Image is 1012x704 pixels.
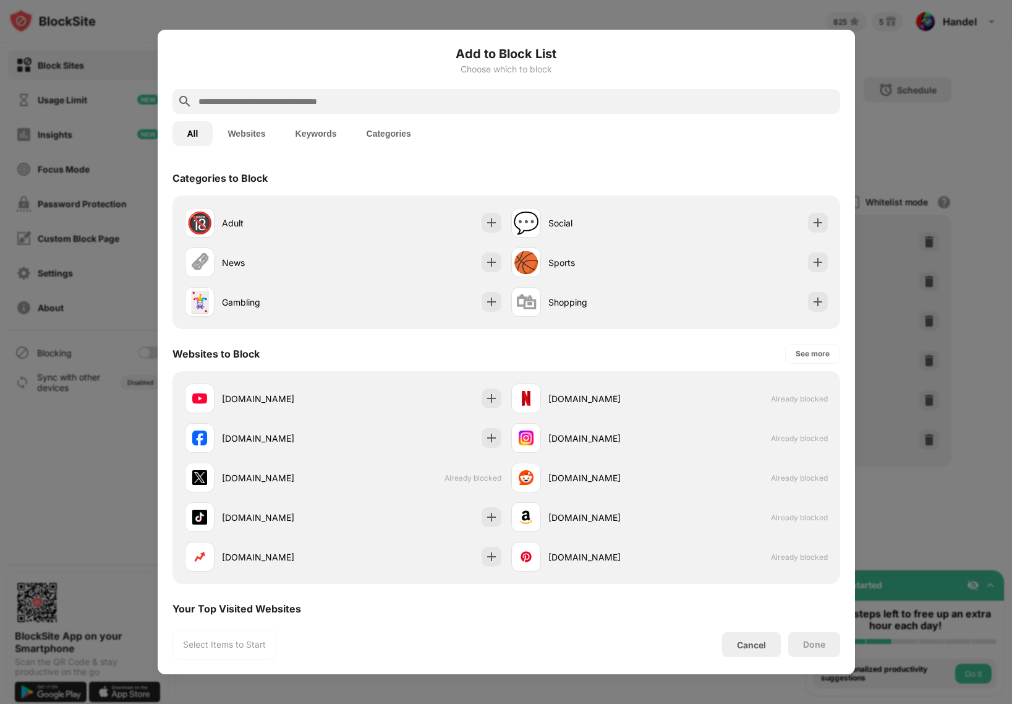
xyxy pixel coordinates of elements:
[548,471,670,484] div: [DOMAIN_NAME]
[513,210,539,236] div: 💬
[519,431,534,445] img: favicons
[183,638,266,651] div: Select Items to Start
[222,551,343,564] div: [DOMAIN_NAME]
[737,640,766,650] div: Cancel
[444,473,501,483] span: Already blocked
[519,549,534,564] img: favicons
[771,552,828,562] span: Already blocked
[519,510,534,525] img: favicons
[192,470,207,485] img: favicons
[222,217,343,230] div: Adult
[222,511,343,524] div: [DOMAIN_NAME]
[548,217,670,230] div: Social
[548,432,670,445] div: [DOMAIN_NAME]
[771,434,828,443] span: Already blocked
[519,470,534,485] img: favicons
[222,432,343,445] div: [DOMAIN_NAME]
[519,391,534,406] img: favicons
[548,296,670,309] div: Shopping
[516,290,537,315] div: 🛍
[281,121,352,146] button: Keywords
[548,511,670,524] div: [DOMAIN_NAME]
[172,172,268,184] div: Categories to Block
[213,121,280,146] button: Websites
[352,121,426,146] button: Categories
[189,250,210,275] div: 🗞
[192,510,207,525] img: favicons
[771,473,828,483] span: Already blocked
[192,431,207,445] img: favicons
[172,45,840,63] h6: Add to Block List
[172,64,840,74] div: Choose which to block
[222,392,343,405] div: [DOMAIN_NAME]
[187,210,213,236] div: 🔞
[548,551,670,564] div: [DOMAIN_NAME]
[513,250,539,275] div: 🏀
[172,603,301,615] div: Your Top Visited Websites
[222,296,343,309] div: Gambling
[796,348,830,360] div: See more
[771,394,828,403] span: Already blocked
[177,94,192,109] img: search.svg
[548,256,670,269] div: Sports
[172,348,260,360] div: Websites to Block
[187,290,213,315] div: 🃏
[222,471,343,484] div: [DOMAIN_NAME]
[172,121,213,146] button: All
[803,640,825,650] div: Done
[222,256,343,269] div: News
[192,391,207,406] img: favicons
[548,392,670,405] div: [DOMAIN_NAME]
[192,549,207,564] img: favicons
[771,513,828,522] span: Already blocked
